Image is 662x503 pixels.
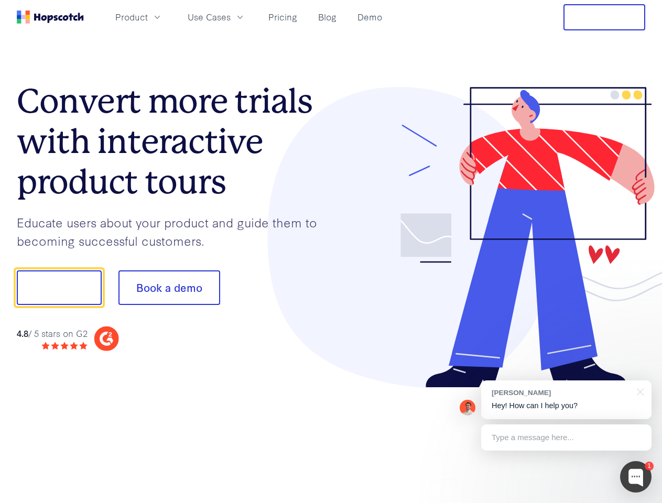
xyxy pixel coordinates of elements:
a: Blog [314,8,341,26]
button: Show me! [17,270,102,305]
p: Educate users about your product and guide them to becoming successful customers. [17,213,331,249]
div: 1 [645,462,654,471]
a: Demo [353,8,386,26]
span: Use Cases [188,10,231,24]
div: [PERSON_NAME] [492,388,631,398]
button: Book a demo [118,270,220,305]
span: Product [115,10,148,24]
button: Free Trial [563,4,645,30]
a: Pricing [264,8,301,26]
a: Home [17,10,84,24]
button: Use Cases [181,8,252,26]
h1: Convert more trials with interactive product tours [17,81,331,202]
strong: 4.8 [17,327,28,339]
p: Hey! How can I help you? [492,400,641,411]
img: Mark Spera [460,400,475,415]
button: Product [109,8,169,26]
div: Type a message here... [481,424,652,451]
div: / 5 stars on G2 [17,327,88,340]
